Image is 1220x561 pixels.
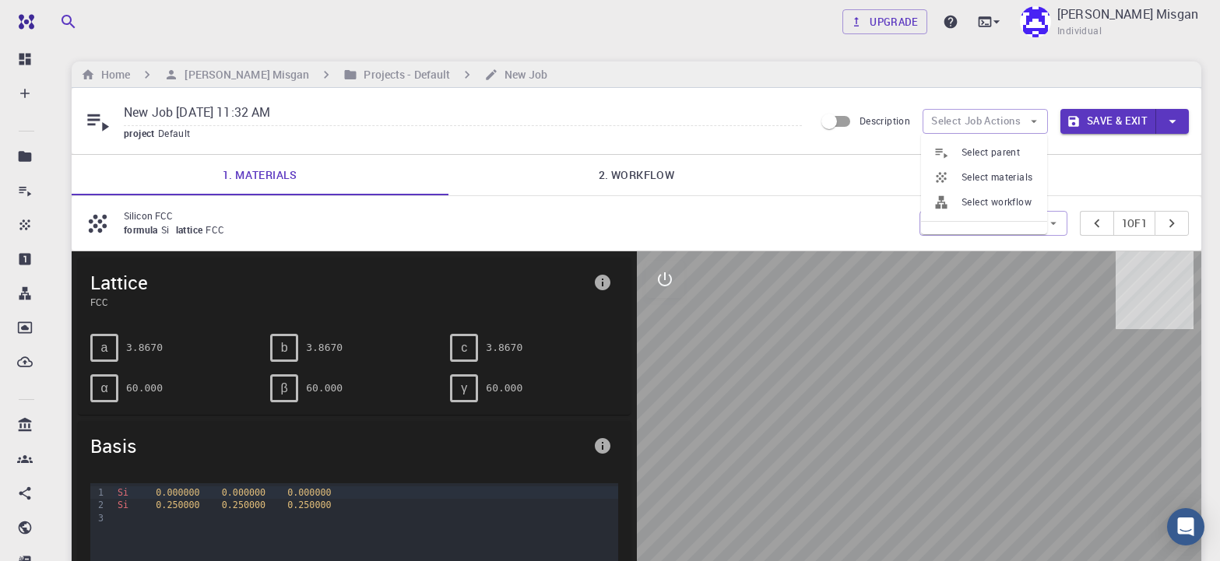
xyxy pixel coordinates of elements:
span: project [124,127,158,139]
h6: [PERSON_NAME] Misgan [178,66,309,83]
span: 0.250000 [287,500,331,510]
div: 2 [90,499,106,511]
span: β [281,381,288,395]
button: info [587,267,618,298]
span: α [100,381,107,395]
span: FCC [90,295,587,309]
span: FCC [206,223,230,236]
span: Si [118,487,128,498]
button: Select Job Actions [923,109,1048,134]
span: Select materials [962,170,1035,185]
span: a [101,341,108,355]
pre: 3.8670 [126,334,163,361]
p: Silicon FCC [124,209,907,223]
span: Default [158,127,197,139]
button: Select Material Actions [919,211,1067,236]
pre: 3.8670 [486,334,522,361]
span: Select workflow [962,195,1035,210]
h6: Home [95,66,130,83]
img: Asnakew Mekonen Misgan [1020,6,1051,37]
a: 3. Compute [824,155,1201,195]
div: 1 [90,486,106,499]
span: 0.000000 [287,487,331,498]
div: Open Intercom Messenger [1167,508,1204,545]
span: Basis [90,433,587,458]
a: Upgrade [842,9,927,34]
button: Save & Exit [1060,109,1156,134]
span: 0.250000 [156,500,199,510]
a: 1. Materials [72,155,448,195]
span: γ [461,381,467,395]
span: Individual [1057,23,1102,39]
h6: New Job [498,66,547,83]
span: Si [118,500,128,510]
nav: breadcrumb [78,66,550,83]
span: Lattice [90,270,587,295]
span: 0.000000 [156,487,199,498]
span: lattice [176,223,206,236]
img: logo [12,14,34,30]
span: Description [860,114,910,127]
div: 3 [90,512,106,524]
p: [PERSON_NAME] Misgan [1057,5,1198,23]
div: pager [1080,211,1190,236]
button: info [587,430,618,461]
span: 0.000000 [222,487,265,498]
a: 2. Workflow [448,155,825,195]
pre: 3.8670 [306,334,343,361]
pre: 60.000 [126,374,163,401]
span: Si [161,223,176,236]
button: 1of1 [1113,211,1156,236]
h6: Projects - Default [357,66,450,83]
span: formula [124,223,161,236]
span: Support [31,11,87,25]
span: 0.250000 [222,500,265,510]
pre: 60.000 [306,374,343,401]
span: b [281,341,288,355]
span: c [461,341,467,355]
pre: 60.000 [486,374,522,401]
span: Select parent [962,145,1035,160]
